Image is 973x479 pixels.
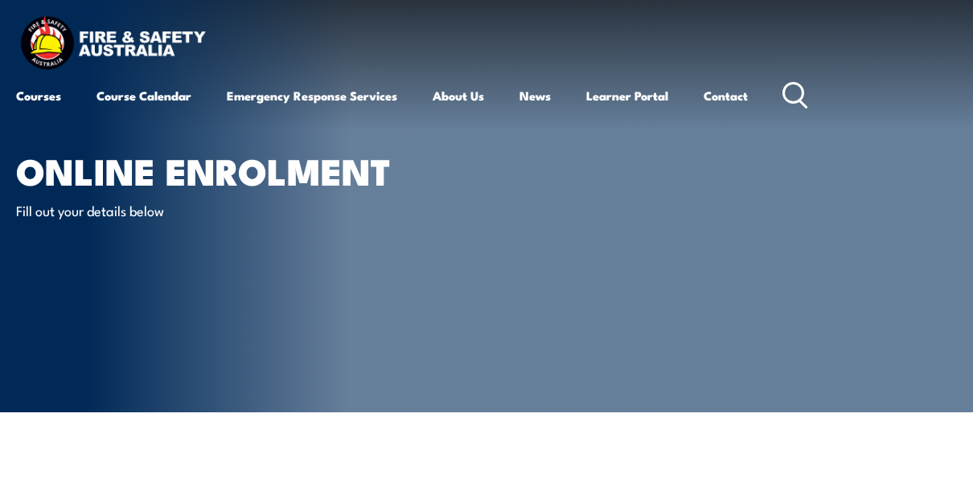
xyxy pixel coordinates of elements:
a: Courses [16,76,61,115]
a: Learner Portal [586,76,668,115]
a: About Us [433,76,484,115]
a: Emergency Response Services [227,76,397,115]
h1: Online Enrolment [16,154,413,186]
a: Contact [704,76,748,115]
a: Course Calendar [96,76,191,115]
a: News [519,76,551,115]
p: Fill out your details below [16,201,310,219]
